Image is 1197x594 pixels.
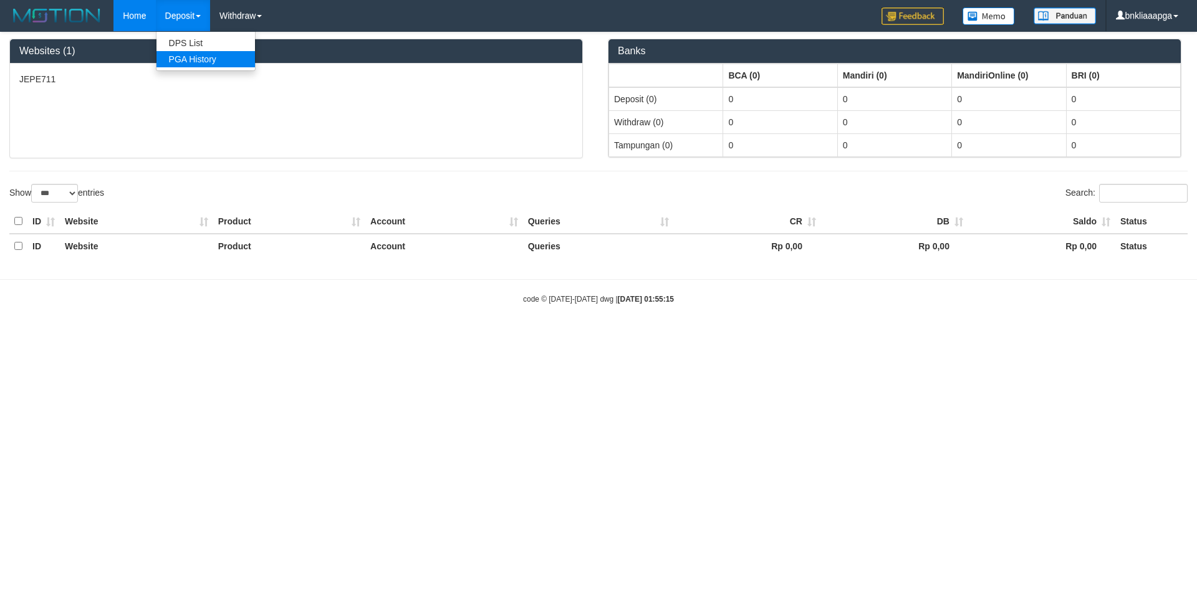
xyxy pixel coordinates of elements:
th: ID [27,209,60,234]
th: Group: activate to sort column ascending [1066,64,1180,87]
strong: [DATE] 01:55:15 [618,295,674,304]
th: Rp 0,00 [821,234,968,258]
p: JEPE711 [19,73,573,85]
small: code © [DATE]-[DATE] dwg | [523,295,674,304]
th: Product [213,234,365,258]
td: 0 [952,87,1066,111]
td: 0 [723,133,837,156]
th: Account [365,234,523,258]
th: Queries [523,209,674,234]
img: Feedback.jpg [882,7,944,25]
td: 0 [1066,133,1180,156]
th: Status [1115,234,1188,258]
th: Rp 0,00 [674,234,821,258]
th: CR [674,209,821,234]
th: Group: activate to sort column ascending [952,64,1066,87]
img: panduan.png [1034,7,1096,24]
th: Product [213,209,365,234]
th: Website [60,234,213,258]
a: PGA History [156,51,255,67]
td: 0 [723,110,837,133]
h3: Websites (1) [19,46,573,57]
td: Withdraw (0) [609,110,723,133]
th: Queries [523,234,674,258]
td: 0 [837,133,951,156]
input: Search: [1099,184,1188,203]
img: MOTION_logo.png [9,6,104,25]
td: 0 [837,87,951,111]
th: Website [60,209,213,234]
th: Saldo [968,209,1115,234]
th: DB [821,209,968,234]
select: Showentries [31,184,78,203]
td: 0 [952,110,1066,133]
td: 0 [952,133,1066,156]
td: 0 [837,110,951,133]
th: Status [1115,209,1188,234]
th: ID [27,234,60,258]
td: Deposit (0) [609,87,723,111]
td: 0 [1066,87,1180,111]
td: 0 [723,87,837,111]
th: Group: activate to sort column ascending [609,64,723,87]
td: 0 [1066,110,1180,133]
label: Show entries [9,184,104,203]
img: Button%20Memo.svg [963,7,1015,25]
th: Account [365,209,523,234]
a: DPS List [156,35,255,51]
td: Tampungan (0) [609,133,723,156]
th: Rp 0,00 [968,234,1115,258]
h3: Banks [618,46,1171,57]
th: Group: activate to sort column ascending [723,64,837,87]
th: Group: activate to sort column ascending [837,64,951,87]
label: Search: [1065,184,1188,203]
